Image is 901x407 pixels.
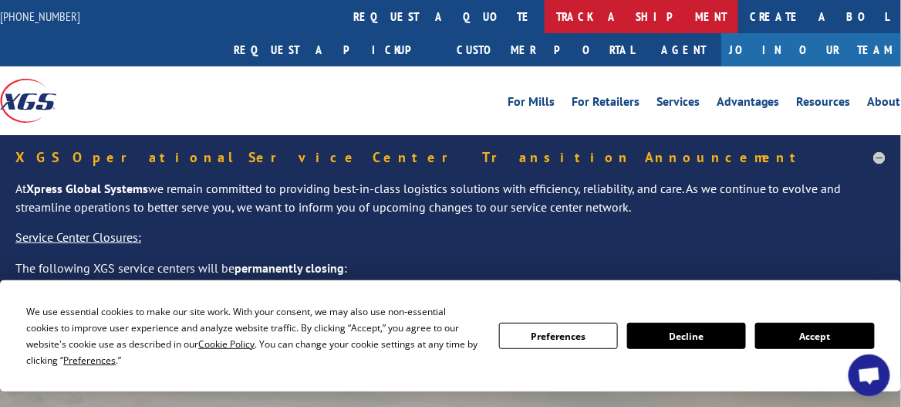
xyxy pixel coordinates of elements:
[15,229,141,245] u: Service Center Closures:
[198,337,255,351] span: Cookie Policy
[627,323,746,349] button: Decline
[222,33,445,66] a: Request a pickup
[499,323,618,349] button: Preferences
[656,96,700,113] a: Services
[15,151,886,164] h5: XGS Operational Service Center Transition Announcement
[572,96,639,113] a: For Retailers
[646,33,721,66] a: Agent
[717,96,780,113] a: Advantages
[868,96,901,113] a: About
[508,96,555,113] a: For Mills
[26,181,148,196] strong: Xpress Global Systems
[15,259,886,290] p: The following XGS service centers will be :
[721,33,901,66] a: Join Our Team
[235,260,344,276] strong: permanently closing
[797,96,851,113] a: Resources
[849,354,890,396] a: Open chat
[15,180,886,229] p: At we remain committed to providing best-in-class logistics solutions with efficiency, reliabilit...
[63,354,116,367] span: Preferences
[26,304,480,368] div: We use essential cookies to make our site work. With your consent, we may also use non-essential ...
[755,323,874,349] button: Accept
[445,33,646,66] a: Customer Portal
